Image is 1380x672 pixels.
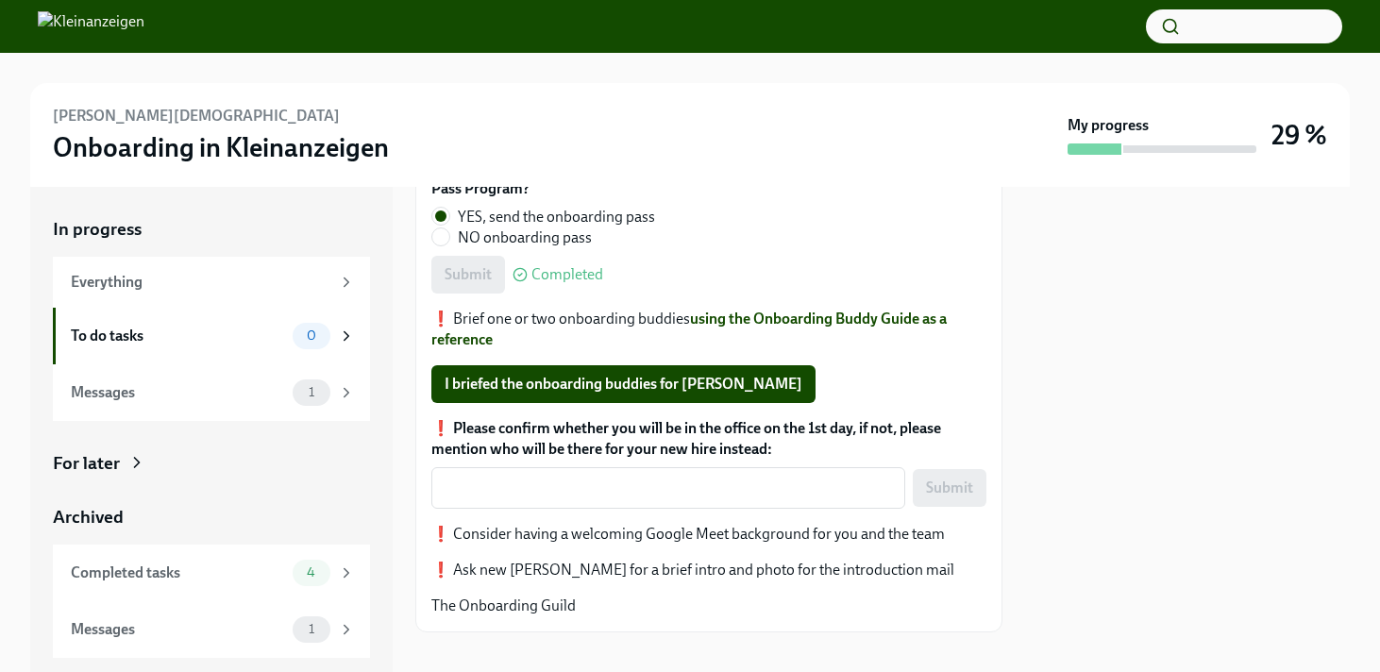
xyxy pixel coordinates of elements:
span: 1 [297,385,326,399]
a: Completed tasks4 [53,545,370,601]
a: Archived [53,505,370,529]
p: ❗️ Brief one or two onboarding buddies [431,309,986,350]
h6: [PERSON_NAME][DEMOGRAPHIC_DATA] [53,106,340,126]
div: Everything [71,272,330,293]
h3: Onboarding in Kleinanzeigen [53,130,389,164]
span: I briefed the onboarding buddies for [PERSON_NAME] [445,375,802,394]
h3: 29 % [1271,118,1327,152]
span: 0 [295,328,328,343]
a: Everything [53,257,370,308]
label: ❗️ Please confirm whether you will be in the office on the 1st day, if not, please mention who wi... [431,418,986,460]
div: To do tasks [71,326,285,346]
a: For later [53,451,370,476]
span: 1 [297,622,326,636]
div: Messages [71,619,285,640]
span: 4 [295,565,327,580]
button: I briefed the onboarding buddies for [PERSON_NAME] [431,365,816,403]
a: To do tasks0 [53,308,370,364]
p: The Onboarding Guild [431,596,986,616]
div: Completed tasks [71,563,285,583]
div: For later [53,451,120,476]
p: ❗️ Consider having a welcoming Google Meet background for you and the team [431,524,986,545]
a: Messages1 [53,601,370,658]
span: NO onboarding pass [458,227,592,248]
a: Messages1 [53,364,370,421]
p: ❗️ Ask new [PERSON_NAME] for a brief intro and photo for the introduction mail [431,560,986,580]
span: Completed [531,267,603,282]
div: Messages [71,382,285,403]
strong: My progress [1068,115,1149,136]
a: In progress [53,217,370,242]
span: YES, send the onboarding pass [458,207,655,227]
img: Kleinanzeigen [38,11,144,42]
